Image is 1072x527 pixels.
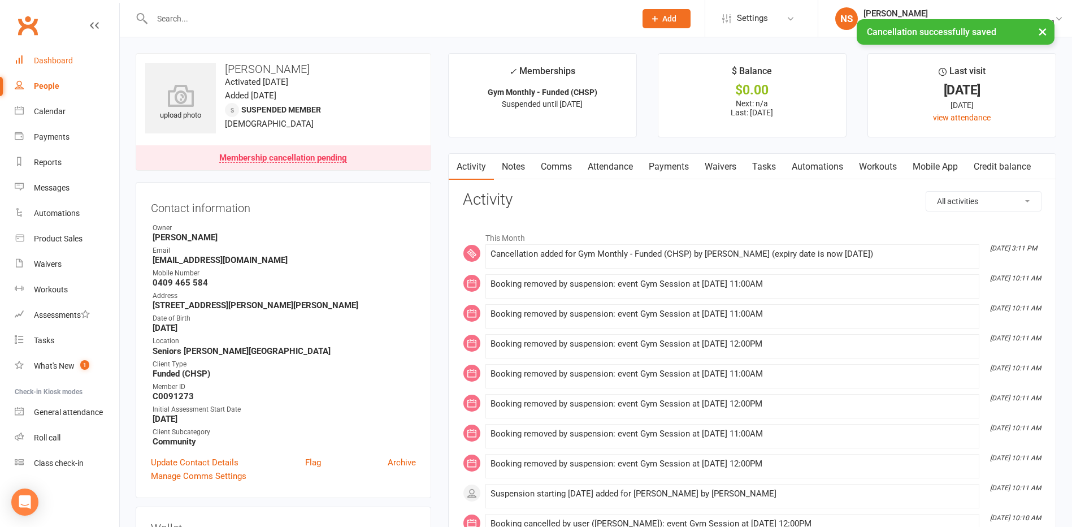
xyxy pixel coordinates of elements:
[153,223,416,234] div: Owner
[153,313,416,324] div: Date of Birth
[34,209,80,218] div: Automations
[153,278,416,288] strong: 0409 465 584
[990,394,1041,402] i: [DATE] 10:11 AM
[990,334,1041,342] i: [DATE] 10:11 AM
[502,100,583,109] span: Suspended until [DATE]
[34,260,62,269] div: Waivers
[153,369,416,379] strong: Funded (CHSP)
[225,119,314,129] span: [DEMOGRAPHIC_DATA]
[153,391,416,401] strong: C0091273
[669,84,836,96] div: $0.00
[851,154,905,180] a: Workouts
[15,150,119,175] a: Reports
[15,277,119,303] a: Workouts
[153,359,416,370] div: Client Type
[744,154,784,180] a: Tasks
[153,346,416,356] strong: Seniors [PERSON_NAME][GEOGRAPHIC_DATA]
[784,154,851,180] a: Automations
[153,255,416,265] strong: [EMAIL_ADDRESS][DOMAIN_NAME]
[153,382,416,392] div: Member ID
[34,310,90,319] div: Assessments
[15,74,119,99] a: People
[388,456,416,469] a: Archive
[15,226,119,252] a: Product Sales
[990,364,1041,372] i: [DATE] 10:11 AM
[219,154,347,163] div: Membership cancellation pending
[15,48,119,74] a: Dashboard
[15,99,119,124] a: Calendar
[34,107,66,116] div: Calendar
[990,304,1041,312] i: [DATE] 10:11 AM
[737,6,768,31] span: Settings
[34,433,60,442] div: Roll call
[878,84,1045,96] div: [DATE]
[449,154,494,180] a: Activity
[491,279,974,289] div: Booking removed by suspension: event Gym Session at [DATE] 11:00AM
[990,244,1037,252] i: [DATE] 3:11 PM
[34,183,70,192] div: Messages
[491,429,974,439] div: Booking removed by suspension: event Gym Session at [DATE] 11:00AM
[641,154,697,180] a: Payments
[491,309,974,319] div: Booking removed by suspension: event Gym Session at [DATE] 11:00AM
[153,232,416,243] strong: [PERSON_NAME]
[225,77,288,87] time: Activated [DATE]
[933,113,991,122] a: view attendance
[151,197,416,214] h3: Contact information
[15,201,119,226] a: Automations
[488,88,597,97] strong: Gym Monthly - Funded (CHSP)
[15,451,119,476] a: Class kiosk mode
[463,226,1041,244] li: This Month
[15,303,119,328] a: Assessments
[153,414,416,424] strong: [DATE]
[491,249,974,259] div: Cancellation added for Gym Monthly - Funded (CHSP) by [PERSON_NAME] (expiry date is now [DATE])
[494,154,533,180] a: Notes
[34,158,62,167] div: Reports
[491,489,974,499] div: Suspension starting [DATE] added for [PERSON_NAME] by [PERSON_NAME]
[990,454,1041,462] i: [DATE] 10:11 AM
[151,469,246,483] a: Manage Comms Settings
[990,484,1041,492] i: [DATE] 10:11 AM
[491,339,974,349] div: Booking removed by suspension: event Gym Session at [DATE] 12:00PM
[643,9,691,28] button: Add
[153,427,416,438] div: Client Subcategory
[990,514,1041,522] i: [DATE] 10:10 AM
[34,459,84,468] div: Class check-in
[80,360,89,370] span: 1
[491,459,974,469] div: Booking removed by suspension: event Gym Session at [DATE] 12:00PM
[149,11,628,27] input: Search...
[878,99,1045,111] div: [DATE]
[990,424,1041,432] i: [DATE] 10:11 AM
[225,90,276,101] time: Added [DATE]
[15,353,119,379] a: What's New1
[491,399,974,409] div: Booking removed by suspension: event Gym Session at [DATE] 12:00PM
[151,456,238,469] a: Update Contact Details
[15,124,119,150] a: Payments
[34,361,75,370] div: What's New
[14,11,42,40] a: Clubworx
[153,268,416,279] div: Mobile Number
[305,456,321,469] a: Flag
[145,84,216,122] div: upload photo
[732,64,772,84] div: $ Balance
[34,81,59,90] div: People
[153,291,416,301] div: Address
[34,56,73,65] div: Dashboard
[580,154,641,180] a: Attendance
[15,175,119,201] a: Messages
[669,99,836,117] p: Next: n/a Last: [DATE]
[153,245,416,256] div: Email
[905,154,966,180] a: Mobile App
[939,64,986,84] div: Last visit
[153,300,416,310] strong: [STREET_ADDRESS][PERSON_NAME][PERSON_NAME]
[153,404,416,415] div: Initial Assessment Start Date
[835,7,858,30] div: NS
[15,252,119,277] a: Waivers
[1032,19,1053,44] button: ×
[533,154,580,180] a: Comms
[15,425,119,451] a: Roll call
[697,154,744,180] a: Waivers
[863,8,1054,19] div: [PERSON_NAME]
[662,14,676,23] span: Add
[966,154,1039,180] a: Credit balance
[863,19,1054,29] div: Uniting Seniors [PERSON_NAME][GEOGRAPHIC_DATA]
